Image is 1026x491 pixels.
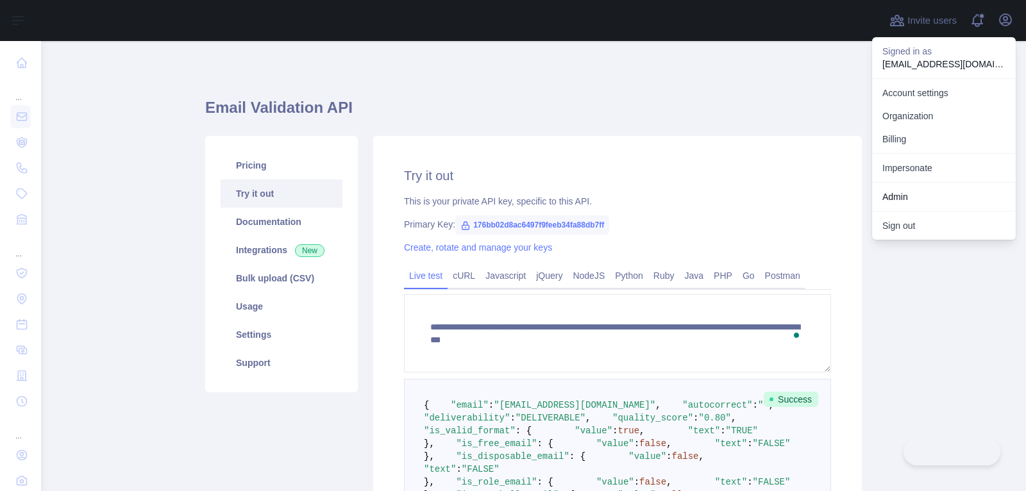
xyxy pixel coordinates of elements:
span: : { [569,451,585,462]
span: : [720,426,725,436]
a: Integrations New [221,236,342,264]
span: }, [424,477,435,487]
textarea: To enrich screen reader interactions, please activate Accessibility in Grammarly extension settings [404,294,831,372]
span: "is_free_email" [456,438,537,449]
p: [EMAIL_ADDRESS][DOMAIN_NAME] [882,58,1005,71]
a: Usage [221,292,342,320]
div: Primary Key: [404,218,831,231]
a: Impersonate [872,156,1016,179]
span: , [731,413,736,423]
span: Success [764,392,818,407]
a: PHP [709,265,737,286]
a: Try it out [221,179,342,208]
span: : [753,400,758,410]
span: : [634,438,639,449]
span: : [747,477,752,487]
h2: Try it out [404,167,831,185]
div: ... [10,77,31,103]
span: : [747,438,752,449]
a: Java [680,265,709,286]
span: false [672,451,699,462]
span: , [655,400,660,410]
span: Invite users [907,13,957,28]
span: false [639,438,666,449]
span: , [699,451,704,462]
a: Python [610,265,648,286]
a: Settings [221,320,342,349]
span: : { [537,477,553,487]
a: jQuery [531,265,568,286]
p: Signed in as [882,45,1005,58]
span: "FALSE" [753,438,791,449]
span: "value" [628,451,666,462]
span: "FALSE" [753,477,791,487]
span: , [666,438,671,449]
span: "text" [688,426,720,436]
span: "is_role_email" [456,477,537,487]
a: Organization [872,104,1016,128]
div: This is your private API key, specific to this API. [404,195,831,208]
a: Bulk upload (CSV) [221,264,342,292]
span: : [489,400,494,410]
a: Account settings [872,81,1016,104]
span: "DELIVERABLE" [516,413,585,423]
span: , [585,413,591,423]
a: Ruby [648,265,680,286]
span: "value" [596,477,634,487]
span: : [634,477,639,487]
span: , [666,477,671,487]
span: : [693,413,698,423]
span: : [612,426,618,436]
span: "text" [424,464,456,474]
a: cURL [448,265,480,286]
a: Postman [760,265,805,286]
a: Admin [872,185,1016,208]
span: "is_valid_format" [424,426,516,436]
span: "quality_score" [612,413,693,423]
span: "value" [575,426,612,436]
span: : { [516,426,532,436]
a: Javascript [480,265,531,286]
span: 176bb02d8ac6497f9feeb34fa88db7ff [455,215,609,235]
a: NodeJS [568,265,610,286]
span: : [510,413,515,423]
button: Invite users [887,10,959,31]
button: Sign out [872,214,1016,237]
span: New [295,244,324,257]
span: "deliverability" [424,413,510,423]
span: true [618,426,639,436]
span: "" [758,400,769,410]
span: "[EMAIL_ADDRESS][DOMAIN_NAME]" [494,400,655,410]
span: }, [424,438,435,449]
span: "email" [451,400,489,410]
span: false [639,477,666,487]
span: : [666,451,671,462]
button: Billing [872,128,1016,151]
span: "0.80" [699,413,731,423]
span: "is_disposable_email" [456,451,569,462]
span: "value" [596,438,634,449]
div: ... [10,233,31,259]
span: { [424,400,429,410]
span: : { [537,438,553,449]
div: ... [10,415,31,441]
a: Create, rotate and manage your keys [404,242,552,253]
span: : [456,464,461,474]
h1: Email Validation API [205,97,862,128]
iframe: Toggle Customer Support [904,438,1000,465]
span: "text" [715,438,747,449]
a: Support [221,349,342,377]
span: "FALSE" [462,464,500,474]
a: Documentation [221,208,342,236]
span: "text" [715,477,747,487]
a: Pricing [221,151,342,179]
a: Live test [404,265,448,286]
span: "TRUE" [726,426,758,436]
a: Go [737,265,760,286]
span: "autocorrect" [682,400,752,410]
span: }, [424,451,435,462]
span: , [639,426,644,436]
